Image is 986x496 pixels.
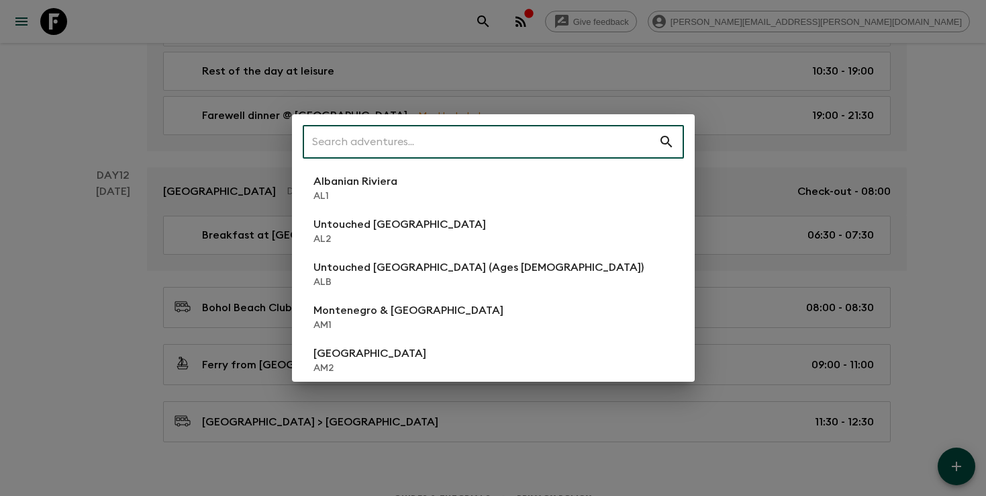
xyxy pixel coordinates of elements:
[313,233,486,246] p: AL2
[313,345,426,362] p: [GEOGRAPHIC_DATA]
[313,259,644,276] p: Untouched [GEOGRAPHIC_DATA] (Ages [DEMOGRAPHIC_DATA])
[303,123,658,161] input: Search adventures...
[313,276,644,289] p: ALB
[313,319,503,332] p: AM1
[313,173,397,190] p: Albanian Riviera
[313,362,426,375] p: AM2
[313,190,397,203] p: AL1
[313,302,503,319] p: Montenegro & [GEOGRAPHIC_DATA]
[313,216,486,233] p: Untouched [GEOGRAPHIC_DATA]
